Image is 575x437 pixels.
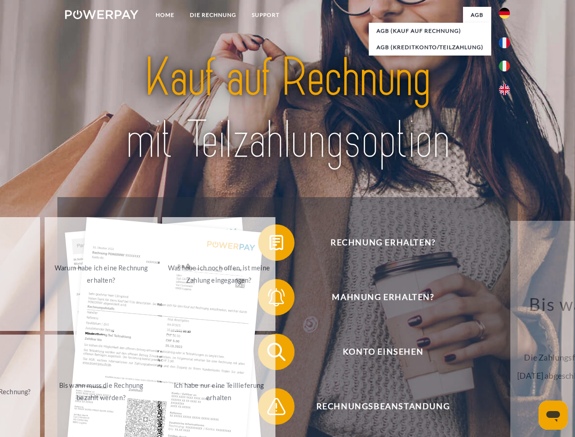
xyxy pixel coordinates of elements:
img: en [499,84,510,95]
div: Ich habe nur eine Teillieferung erhalten [168,379,270,404]
div: Bis wann muss die Rechnung bezahlt werden? [50,379,153,404]
a: SUPPORT [244,7,287,23]
img: it [499,61,510,71]
img: logo-powerpay-white.svg [65,10,138,19]
a: DIE RECHNUNG [182,7,244,23]
span: Rechnungsbeanstandung [271,388,494,425]
button: Rechnungsbeanstandung [258,388,495,425]
button: Konto einsehen [258,334,495,370]
a: agb [463,7,491,23]
img: fr [499,37,510,48]
img: de [499,8,510,19]
div: Was habe ich noch offen, ist meine Zahlung eingegangen? [168,262,270,286]
div: Warum habe ich eine Rechnung erhalten? [50,262,153,286]
iframe: Schaltfläche zum Öffnen des Messaging-Fensters [539,401,568,430]
img: title-powerpay_de.svg [87,44,488,174]
span: Konto einsehen [271,334,494,370]
a: Was habe ich noch offen, ist meine Zahlung eingegangen? [162,217,275,331]
a: Home [148,7,182,23]
a: AGB (Kauf auf Rechnung) [369,23,491,39]
a: AGB (Kreditkonto/Teilzahlung) [369,39,491,56]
